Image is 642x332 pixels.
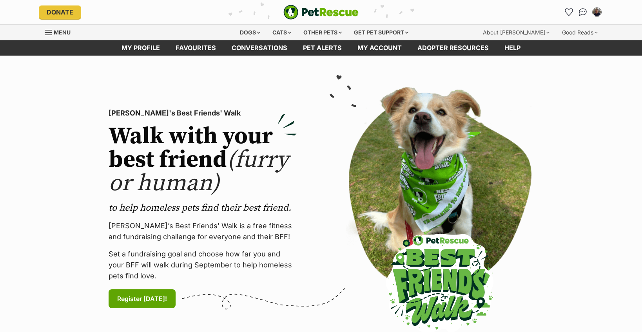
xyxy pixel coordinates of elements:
[283,5,359,20] a: PetRescue
[591,6,603,18] button: My account
[168,40,224,56] a: Favourites
[109,249,297,281] p: Set a fundraising goal and choose how far you and your BFF will walk during September to help hom...
[562,6,575,18] a: Favourites
[109,108,297,119] p: [PERSON_NAME]'s Best Friends' Walk
[557,25,603,40] div: Good Reads
[267,25,297,40] div: Cats
[224,40,295,56] a: conversations
[577,6,589,18] a: Conversations
[109,289,176,308] a: Register [DATE]!
[348,25,414,40] div: Get pet support
[477,25,555,40] div: About [PERSON_NAME]
[109,202,297,214] p: to help homeless pets find their best friend.
[109,145,288,198] span: (furry or human)
[593,8,601,16] img: Vincent Malone profile pic
[579,8,587,16] img: chat-41dd97257d64d25036548639549fe6c8038ab92f7586957e7f3b1b290dea8141.svg
[410,40,497,56] a: Adopter resources
[350,40,410,56] a: My account
[114,40,168,56] a: My profile
[39,5,81,19] a: Donate
[54,29,71,36] span: Menu
[298,25,347,40] div: Other pets
[295,40,350,56] a: Pet alerts
[109,220,297,242] p: [PERSON_NAME]’s Best Friends' Walk is a free fitness and fundraising challenge for everyone and t...
[117,294,167,303] span: Register [DATE]!
[234,25,266,40] div: Dogs
[109,125,297,195] h2: Walk with your best friend
[45,25,76,39] a: Menu
[283,5,359,20] img: logo-e224e6f780fb5917bec1dbf3a21bbac754714ae5b6737aabdf751b685950b380.svg
[497,40,528,56] a: Help
[562,6,603,18] ul: Account quick links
